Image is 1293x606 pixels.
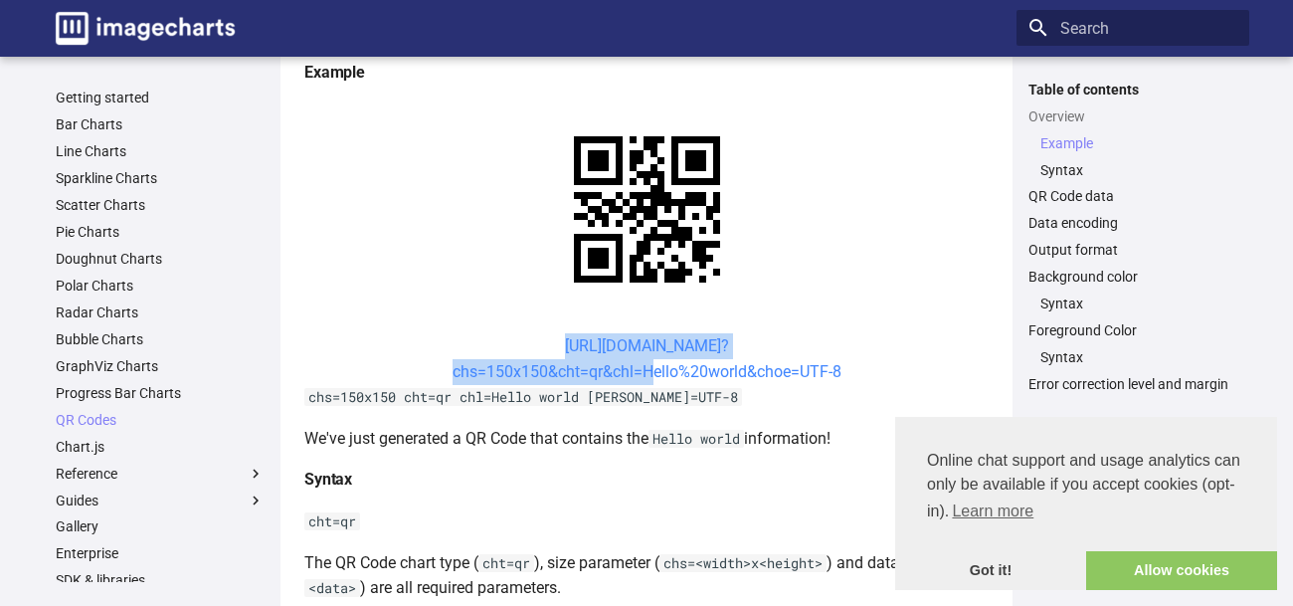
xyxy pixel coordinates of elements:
[1028,134,1237,179] nav: Overview
[648,430,744,448] code: Hello world
[304,60,989,86] h4: Example
[56,277,265,295] a: Polar Charts
[56,571,265,589] a: SDK & libraries
[1016,81,1249,394] nav: Table of contents
[56,142,265,160] a: Line Charts
[1028,107,1237,125] a: Overview
[539,101,755,317] img: chart
[56,330,265,348] a: Bubble Charts
[56,12,235,45] img: logo
[895,417,1277,590] div: cookieconsent
[56,115,265,133] a: Bar Charts
[56,303,265,321] a: Radar Charts
[56,438,265,456] a: Chart.js
[1086,551,1277,591] a: allow cookies
[1016,10,1249,46] input: Search
[304,388,742,406] code: chs=150x150 cht=qr chl=Hello world [PERSON_NAME]=UTF-8
[1040,295,1237,312] a: Syntax
[56,196,265,214] a: Scatter Charts
[56,89,265,106] a: Getting started
[56,491,265,508] label: Guides
[453,336,841,381] a: [URL][DOMAIN_NAME]?chs=150x150&cht=qr&chl=Hello%20world&choe=UTF-8
[478,554,534,572] code: cht=qr
[56,223,265,241] a: Pie Charts
[1028,187,1237,205] a: QR Code data
[659,554,827,572] code: chs=<width>x<height>
[1028,214,1237,232] a: Data encoding
[1028,321,1237,339] a: Foreground Color
[56,169,265,187] a: Sparkline Charts
[1028,348,1237,366] nav: Foreground Color
[949,497,1036,526] a: learn more about cookies
[48,4,243,53] a: Image-Charts documentation
[56,357,265,375] a: GraphViz Charts
[1028,268,1237,286] a: Background color
[304,426,989,452] p: We've just generated a QR Code that contains the information!
[927,449,1245,526] span: Online chat support and usage analytics can only be available if you accept cookies (opt-in).
[1028,295,1237,312] nav: Background color
[1040,134,1237,152] a: Example
[56,250,265,268] a: Doughnut Charts
[1016,81,1249,99] label: Table of contents
[56,544,265,562] a: Enterprise
[56,517,265,535] a: Gallery
[1040,348,1237,366] a: Syntax
[1028,241,1237,259] a: Output format
[56,465,265,483] label: Reference
[304,467,989,493] h4: Syntax
[56,411,265,429] a: QR Codes
[1028,375,1237,393] a: Error correction level and margin
[304,550,989,601] p: The QR Code chart type ( ), size parameter ( ) and data ( ) are all required parameters.
[56,384,265,402] a: Progress Bar Charts
[1040,160,1237,178] a: Syntax
[895,551,1086,591] a: dismiss cookie message
[304,512,360,530] code: cht=qr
